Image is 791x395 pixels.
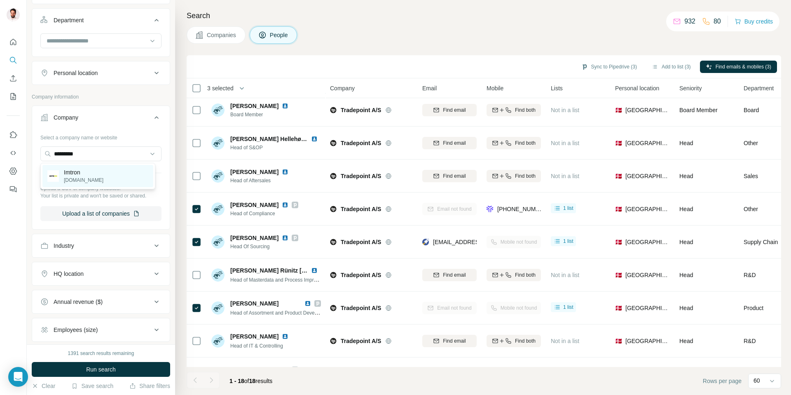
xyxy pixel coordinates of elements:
span: [GEOGRAPHIC_DATA] [625,238,669,246]
button: Department [32,10,170,33]
button: Quick start [7,35,20,49]
span: Board Member [679,107,718,113]
span: Not in a list [551,107,579,113]
span: Lists [551,84,563,92]
span: Head [679,338,693,344]
img: LinkedIn logo [304,300,311,307]
span: Not in a list [551,272,579,278]
button: Dashboard [7,164,20,179]
span: [PERSON_NAME] [230,332,278,341]
span: Head [679,239,693,245]
button: Employees (size) [32,320,170,340]
div: 1391 search results remaining [68,350,134,357]
p: Company information [32,93,170,101]
span: [GEOGRAPHIC_DATA] [625,172,669,180]
span: of [244,378,249,384]
span: [PERSON_NAME] [230,367,278,373]
div: Company [54,113,78,122]
span: Find email [443,106,466,114]
span: Head of IT & Controlling [230,343,283,349]
span: Mobile [487,84,503,92]
span: Tradepoint A/S [341,238,381,246]
img: Logo of Tradepoint A/S [330,239,337,245]
span: [PERSON_NAME] Rünitz [PERSON_NAME] [230,267,348,274]
span: 1 list [563,237,573,245]
span: Head Of Sourcing [230,243,298,250]
img: Avatar [211,334,225,348]
img: LinkedIn logo [282,333,288,340]
span: Head [679,206,693,212]
span: Tradepoint A/S [341,172,381,180]
div: Select a company name or website [40,131,161,141]
span: Head [679,140,693,146]
span: Tradepoint A/S [341,139,381,147]
span: Email [422,84,437,92]
button: Find both [487,170,541,182]
button: Company [32,108,170,131]
button: Find both [487,335,541,347]
img: Logo of Tradepoint A/S [330,272,337,278]
img: LinkedIn logo [311,267,318,274]
p: Your list is private and won't be saved or shared. [40,192,161,200]
img: Logo of Tradepoint A/S [330,206,337,212]
button: Find email [422,170,477,182]
span: Tradepoint A/S [341,205,381,213]
img: Logo of Tradepoint A/S [330,107,337,113]
p: 932 [684,16,695,26]
button: Buy credits [735,16,773,27]
span: Head of Aftersales [230,177,292,184]
span: [GEOGRAPHIC_DATA] [625,337,669,345]
span: results [229,378,272,384]
span: [PERSON_NAME] [230,201,278,209]
button: Industry [32,236,170,256]
img: LinkedIn logo [282,169,288,175]
button: Feedback [7,182,20,197]
span: Rows per page [703,377,742,385]
span: Supply Chain [744,238,778,246]
span: Head [679,173,693,179]
button: Sync to Pipedrive (3) [576,61,643,73]
div: Personal location [54,69,98,77]
span: [GEOGRAPHIC_DATA] [625,205,669,213]
img: Avatar [211,169,225,183]
button: Share filters [129,382,170,390]
div: Annual revenue ($) [54,298,103,306]
span: Head [679,272,693,278]
span: 🇩🇰 [615,205,622,213]
span: Not in a list [551,140,579,146]
span: Run search [86,365,116,374]
img: Logo of Tradepoint A/S [330,173,337,179]
span: 1 list [563,205,573,212]
span: Find emails & mobiles (3) [716,63,771,71]
span: Board Member [230,111,292,118]
button: Use Surfe API [7,146,20,160]
div: Industry [54,242,74,250]
img: Avatar [211,268,225,282]
span: [PERSON_NAME] [230,234,278,242]
span: Find both [515,337,536,345]
span: Find both [515,139,536,147]
span: 1 - 18 [229,378,244,384]
span: Find email [443,139,466,147]
span: Find email [443,337,466,345]
span: Company [330,84,355,92]
div: Open Intercom Messenger [8,367,28,387]
span: Find email [443,271,466,279]
button: Search [7,53,20,68]
span: [GEOGRAPHIC_DATA] [625,304,669,312]
h4: Search [187,10,781,21]
button: Find email [422,335,477,347]
span: [EMAIL_ADDRESS][DOMAIN_NAME] [433,239,531,245]
span: Other [744,205,758,213]
span: Find both [515,271,536,279]
button: Save search [71,382,113,390]
span: [PERSON_NAME] [230,102,278,110]
span: Product [744,304,763,312]
button: Upload a list of companies [40,206,161,221]
img: provider forager logo [487,205,493,213]
p: 80 [714,16,721,26]
img: Imtron [47,170,59,182]
p: [DOMAIN_NAME] [64,176,103,184]
img: LinkedIn logo [311,136,318,142]
span: Board [744,106,759,114]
